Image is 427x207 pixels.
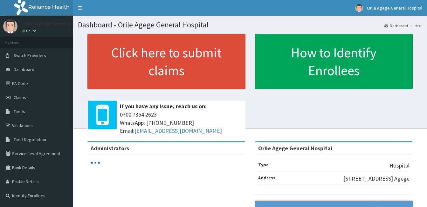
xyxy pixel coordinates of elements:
span: Switch Providers [14,53,46,58]
b: If you have any issue, reach us on: [120,103,207,110]
strong: Orile Agege General Hospital [258,145,332,152]
h1: Dashboard - Orile Agege General Hospital [78,21,422,29]
a: How to Identify Enrollees [255,34,413,89]
svg: audio-loading [91,158,100,168]
span: 0700 7354 2623 WhatsApp: [PHONE_NUMBER] Email: [120,111,242,135]
p: Hospital [389,161,410,170]
span: Tariffs [14,109,25,114]
a: Click here to submit claims [87,34,245,89]
span: Tariff Negotiation [14,137,46,142]
a: [EMAIL_ADDRESS][DOMAIN_NAME] [134,127,222,134]
p: Orile Agege General Hospital [22,21,94,26]
p: [STREET_ADDRESS] Agege [343,175,410,183]
span: Dashboard [14,67,34,72]
a: Online [22,29,38,33]
a: Dashboard [384,23,408,28]
li: Here [409,23,422,28]
img: User Image [3,19,17,33]
img: User Image [355,4,363,12]
span: Claims [14,95,26,100]
span: Orile Agege General Hospital [367,5,422,11]
b: Address [258,175,275,181]
b: Type [258,162,269,168]
b: Administrators [91,145,129,152]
